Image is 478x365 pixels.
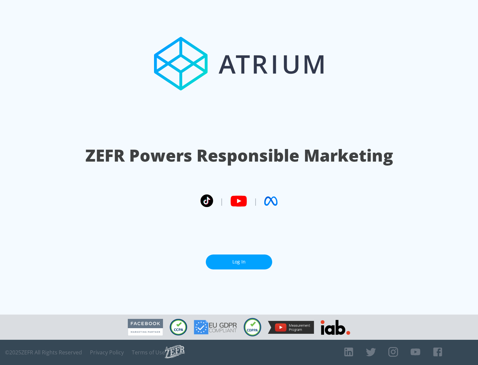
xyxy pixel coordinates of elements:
a: Privacy Policy [90,349,124,356]
img: CCPA Compliant [170,319,187,335]
img: GDPR Compliant [194,320,237,334]
img: Facebook Marketing Partner [128,319,163,336]
a: Log In [206,255,272,269]
span: © 2025 ZEFR All Rights Reserved [5,349,82,356]
img: YouTube Measurement Program [268,321,314,334]
a: Terms of Use [132,349,165,356]
img: IAB [321,320,350,335]
span: | [254,196,258,206]
h1: ZEFR Powers Responsible Marketing [85,144,393,167]
img: COPPA Compliant [244,318,261,336]
span: | [220,196,224,206]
